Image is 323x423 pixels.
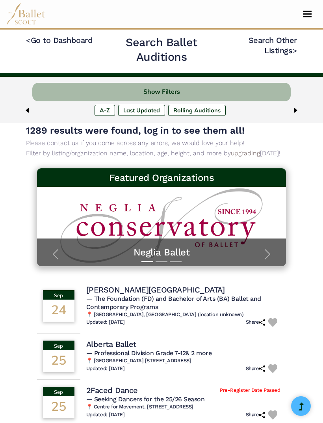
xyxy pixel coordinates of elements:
div: Sep [43,290,74,300]
h3: Featured Organizations [43,171,280,184]
code: < [26,35,31,45]
p: Please contact us if you come across any errors, we would love your help! [26,138,297,148]
span: — Seeking Dancers for the 25/26 Season [86,395,205,403]
h6: Updated: [DATE] [86,412,125,418]
a: Neglia Ballet [45,246,278,259]
h4: 2Faced Dance [86,385,138,395]
span: — The Foundation (FD) and Bachelor of Arts (BA) Ballet and Contemporary Programs [86,295,261,311]
h4: [PERSON_NAME][GEOGRAPHIC_DATA] [86,285,225,295]
h6: 📍 [GEOGRAPHIC_DATA] [STREET_ADDRESS] [86,358,280,364]
div: 24 [43,300,74,322]
span: 1289 results were found, log in to see them all! [26,125,245,136]
a: & 2 more [186,349,212,357]
a: upgrading [231,149,260,157]
div: Sep [43,341,74,350]
h2: Search Ballet Auditions [106,35,217,64]
h6: Share [246,319,265,326]
div: 25 [43,350,74,372]
p: Filter by listing/organization name, location, age, height, and more by [DATE]! [26,148,297,158]
button: Slide 3 [170,257,182,266]
button: Show Filters [32,83,291,101]
h6: Updated: [DATE] [86,319,125,326]
h6: Share [246,412,265,418]
div: Sep [43,387,74,396]
h4: Alberta Ballet [86,339,136,349]
a: Search Other Listings> [249,35,297,55]
button: Toggle navigation [298,10,317,18]
label: Last Updated [118,105,165,116]
a: <Go to Dashboard [26,35,93,45]
label: Rolling Auditions [168,105,226,116]
button: Slide 1 [141,257,153,266]
label: A-Z [95,105,115,116]
h6: Updated: [DATE] [86,365,125,372]
code: > [292,45,297,55]
div: 25 [43,396,74,418]
h6: Share [246,365,265,372]
button: Slide 2 [156,257,167,266]
h6: 📍 Centre for Movement, [STREET_ADDRESS] [86,404,280,410]
span: Pre-Register Date Passed [220,387,280,394]
span: — Professional Division Grade 7-12 [86,349,212,357]
h6: 📍 [GEOGRAPHIC_DATA], [GEOGRAPHIC_DATA] (location unknown) [86,311,280,318]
